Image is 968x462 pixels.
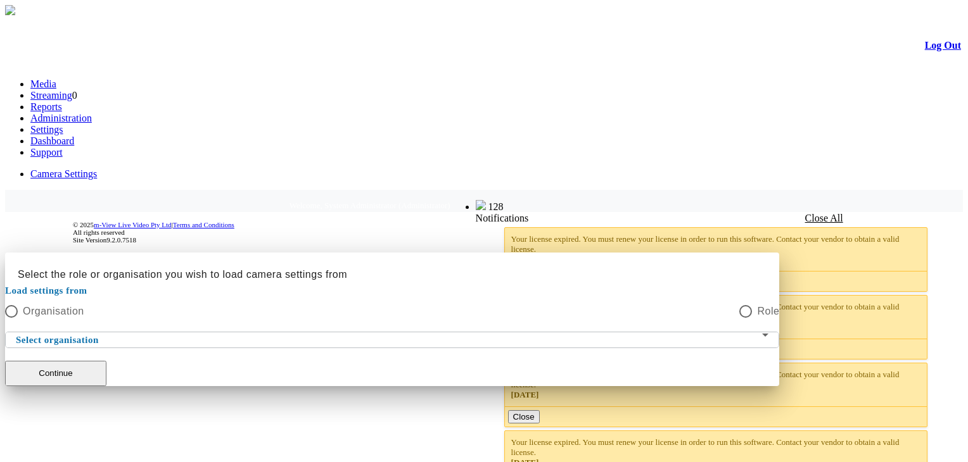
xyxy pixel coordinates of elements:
[30,168,97,179] a: Camera Settings
[30,147,63,158] a: Support
[30,101,62,112] a: Reports
[488,201,504,212] span: 128
[94,221,172,228] a: m-View Live Video Pty Ltd
[476,213,936,224] div: Notifications
[805,213,843,223] a: Close All
[752,304,779,319] label: Role
[30,124,63,135] a: Settings
[476,200,486,210] img: bell25.png
[30,78,56,89] a: Media
[30,135,74,146] a: Dashboard
[5,283,779,298] mat-label: Load settings from
[5,361,106,386] button: Continue
[925,40,961,51] a: Log Out
[5,5,15,15] img: arrow-3.png
[511,234,921,265] div: Your license expired. You must renew your license in order to run this software. Contact your ven...
[290,201,450,210] span: Welcome, System Administrator (Administrator)
[173,221,234,228] a: Terms and Conditions
[13,214,64,251] img: DigiCert Secured Site Seal
[106,236,136,244] span: 9.2.0.7518
[30,90,72,101] a: Streaming
[511,390,539,399] span: [DATE]
[73,221,961,244] div: © 2025 | All rights reserved
[508,410,540,423] button: Close
[73,236,961,244] div: Site Version
[5,253,779,282] h2: Select the role or organisation you wish to load camera settings from
[5,303,779,319] mat-radio-group: Select an option
[18,304,84,319] label: Organisation
[72,90,77,101] span: 0
[30,113,92,123] a: Administration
